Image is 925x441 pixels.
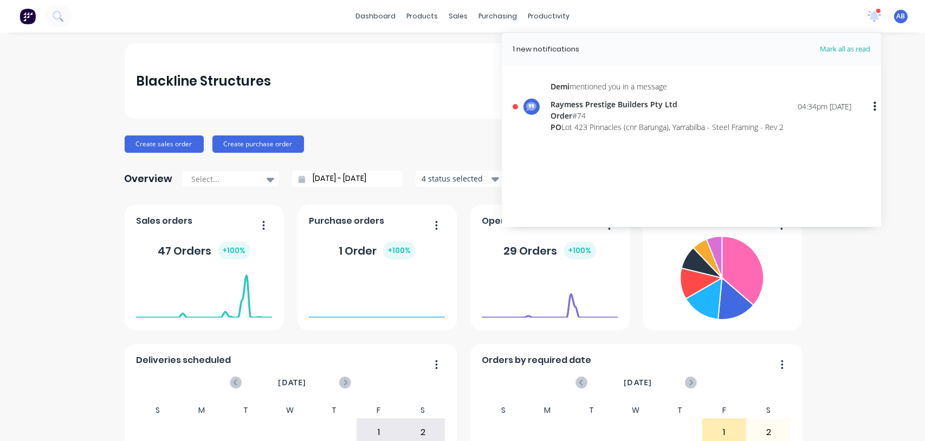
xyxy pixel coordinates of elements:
[339,242,415,260] div: 1 Order
[504,242,596,260] div: 29 Orders
[312,403,357,418] div: T
[383,242,415,260] div: + 100 %
[551,110,784,121] div: # 74
[897,11,905,21] span: AB
[614,403,658,418] div: W
[136,70,271,92] div: Blackline Structures
[551,122,561,132] span: PO
[125,168,173,190] div: Overview
[551,99,784,110] div: Raymess Prestige Builders Pty Ltd
[798,101,851,112] div: 04:34pm [DATE]
[551,111,572,121] span: Order
[422,173,490,184] div: 4 status selected
[218,242,250,260] div: + 100 %
[309,215,384,228] span: Purchase orders
[482,215,541,228] span: Open quotes
[481,403,526,418] div: S
[180,403,224,418] div: M
[551,81,784,92] div: mentioned you in a message
[135,403,180,418] div: S
[350,8,401,24] a: dashboard
[473,8,522,24] div: purchasing
[746,403,791,418] div: S
[702,403,747,418] div: F
[136,215,192,228] span: Sales orders
[400,403,445,418] div: S
[401,8,443,24] div: products
[570,403,614,418] div: T
[443,8,473,24] div: sales
[278,377,306,388] span: [DATE]
[416,171,508,187] button: 4 status selected
[20,8,36,24] img: Factory
[212,135,304,153] button: Create purchase order
[125,135,204,153] button: Create sales order
[551,81,570,92] span: Demi
[526,403,570,418] div: M
[136,354,231,367] span: Deliveries scheduled
[268,403,313,418] div: W
[522,8,575,24] div: productivity
[624,377,652,388] span: [DATE]
[781,44,870,55] span: Mark all as read
[224,403,268,418] div: T
[551,121,784,133] div: Lot 423 Pinnacles (cnr Barunga), Yarrabilba - Steel Framing - Rev 2
[357,403,401,418] div: F
[564,242,596,260] div: + 100 %
[658,403,702,418] div: T
[513,44,579,55] div: 1 new notifications
[158,242,250,260] div: 47 Orders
